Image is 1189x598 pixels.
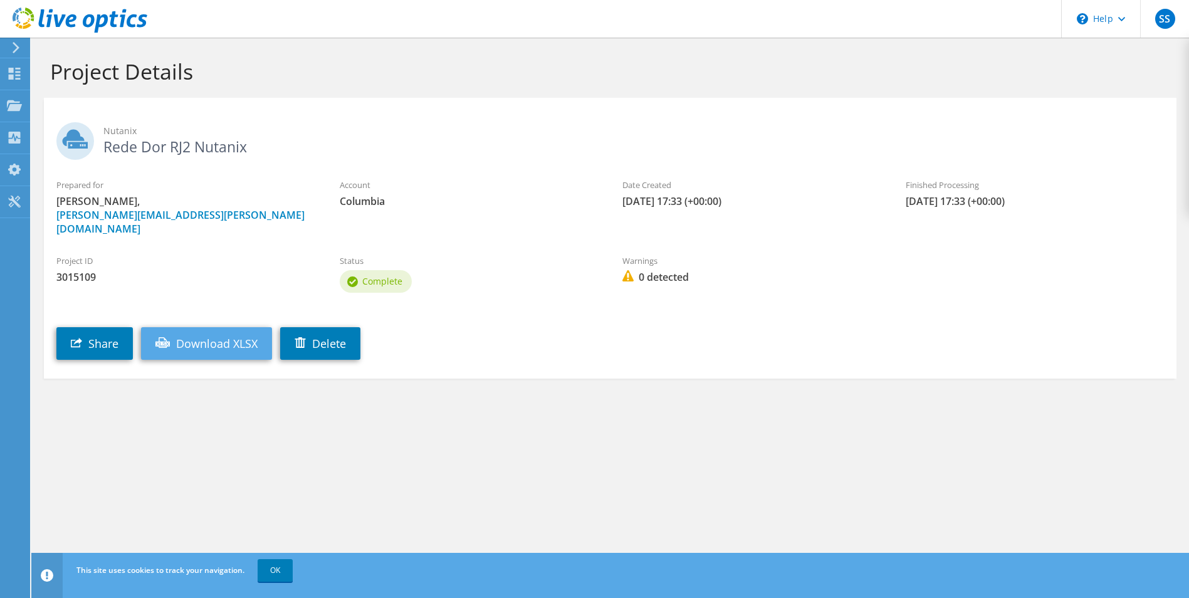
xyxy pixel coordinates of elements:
a: OK [258,559,293,582]
label: Warnings [622,254,881,267]
h2: Rede Dor RJ2 Nutanix [56,122,1164,154]
svg: \n [1077,13,1088,24]
label: Finished Processing [906,179,1164,191]
label: Date Created [622,179,881,191]
span: 0 detected [622,270,881,284]
label: Project ID [56,254,315,267]
span: 3015109 [56,270,315,284]
a: Delete [280,327,360,360]
a: Download XLSX [141,327,272,360]
a: [PERSON_NAME][EMAIL_ADDRESS][PERSON_NAME][DOMAIN_NAME] [56,208,305,236]
label: Status [340,254,598,267]
label: Prepared for [56,179,315,191]
a: Share [56,327,133,360]
span: This site uses cookies to track your navigation. [76,565,244,575]
span: [DATE] 17:33 (+00:00) [622,194,881,208]
span: Columbia [340,194,598,208]
label: Account [340,179,598,191]
span: [DATE] 17:33 (+00:00) [906,194,1164,208]
h1: Project Details [50,58,1164,85]
span: Nutanix [103,124,1164,138]
span: SS [1155,9,1175,29]
span: Complete [362,275,402,287]
span: [PERSON_NAME], [56,194,315,236]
